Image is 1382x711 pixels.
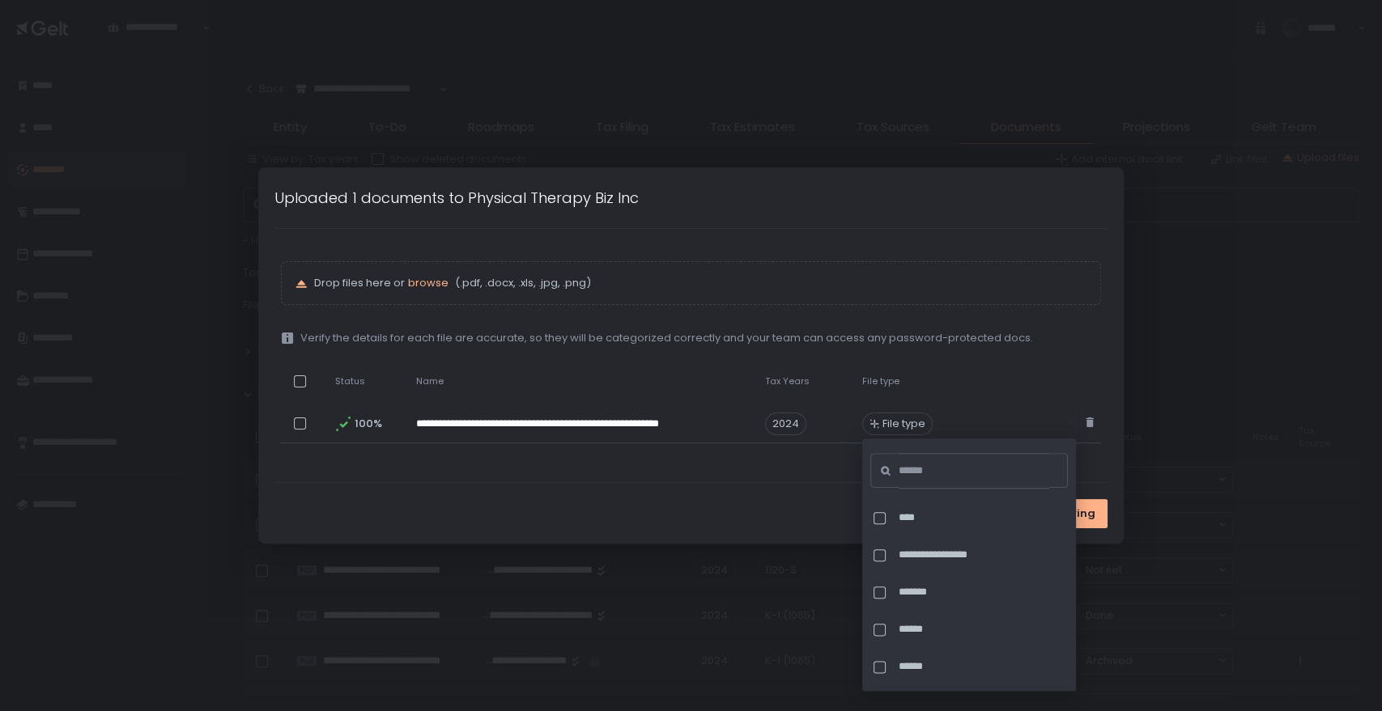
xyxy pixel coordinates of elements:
[765,413,806,435] span: 2024
[335,375,365,387] span: Status
[416,375,444,387] span: Name
[408,275,449,290] span: browse
[274,187,639,209] h1: Uploaded 1 documents to Physical Therapy Biz Inc
[862,375,899,387] span: File type
[314,276,1087,290] p: Drop files here or
[765,375,810,387] span: Tax Years
[300,331,1033,345] span: Verify the details for each file are accurate, so they will be categorized correctly and your tea...
[355,417,381,431] span: 100%
[452,276,591,290] span: (.pdf, .docx, .xls, .jpg, .png)
[408,276,449,290] button: browse
[882,417,925,431] span: File type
